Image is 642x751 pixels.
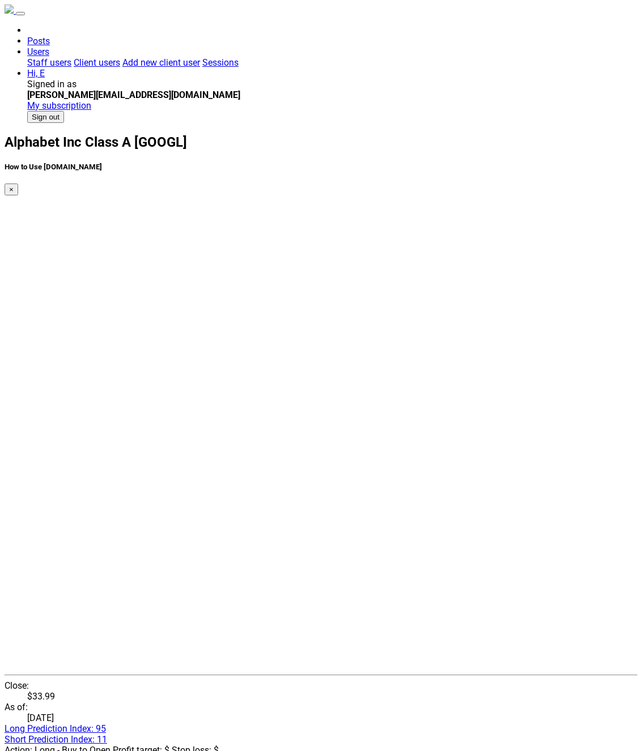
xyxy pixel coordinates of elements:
[27,89,240,100] b: [PERSON_NAME][EMAIL_ADDRESS][DOMAIN_NAME]
[5,184,18,195] button: ×
[5,195,637,670] iframe: Album Cover for Website without music Widescreen version.mp4
[202,57,239,68] a: Sessions
[9,185,14,194] span: ×
[27,691,637,702] dd: $33.99
[27,57,71,68] a: Staff users
[5,5,14,14] img: sparktrade.png
[122,57,200,68] a: Add new client user
[5,723,106,734] a: Long Prediction Index: 95
[5,134,637,150] h2: Alphabet Inc Class A [GOOGL]
[27,36,50,46] a: Posts
[5,680,637,691] dt: Close:
[27,57,637,68] div: Users
[27,79,637,123] div: Users
[27,79,637,100] div: Signed in as
[5,163,637,171] h5: How to Use [DOMAIN_NAME]
[74,57,120,68] a: Client users
[16,12,25,15] button: Toggle navigation
[5,702,637,712] dt: As of:
[27,100,91,111] a: My subscription
[5,734,107,745] a: Short Prediction Index: 11
[27,111,64,123] button: Sign out
[27,712,637,723] dd: [DATE]
[27,68,45,79] a: Hi, E
[27,46,49,57] a: Users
